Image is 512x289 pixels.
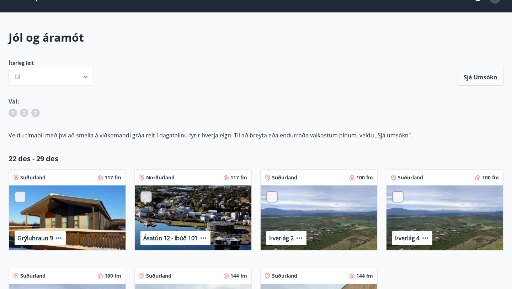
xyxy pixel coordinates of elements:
p: Suðurland [398,174,423,181]
span: Ítarleg leit [9,59,94,67]
p: Suðurland [20,174,46,181]
p: Ásatún 12 - íbúð 101 [143,234,198,242]
p: Suðurland [146,272,171,279]
button: Öll [9,68,94,86]
span: 3 [34,109,37,116]
p: 22 des - 29 des [9,154,503,164]
p: Suðurland [272,272,297,279]
span: 1 [11,109,14,116]
p: Grýluhraun 9 [17,234,53,242]
p: Þverlág 4 [395,234,420,242]
p: Suðurland [20,272,46,279]
span: Val: [9,98,19,105]
p: 100 fm [105,272,121,279]
p: Þverlág 2 [269,234,294,242]
span: Öll [15,73,22,81]
button: Sjá umsókn [458,69,503,86]
span: 2 [23,109,26,116]
p: 144 fm [230,272,247,279]
p: 100 fm [482,174,499,181]
h2: Jól og áramót [9,30,503,45]
p: 144 fm [356,272,373,279]
p: 100 fm [356,174,373,181]
p: 117 fm [105,174,121,181]
p: Veldu tímabil með því að smella á viðkomandi gráa reit í dagatalinu fyrir hverja eign. Til að bre... [9,131,503,139]
p: Suðurland [272,174,297,181]
p: Norðurland [146,174,175,181]
p: 117 fm [230,174,247,181]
